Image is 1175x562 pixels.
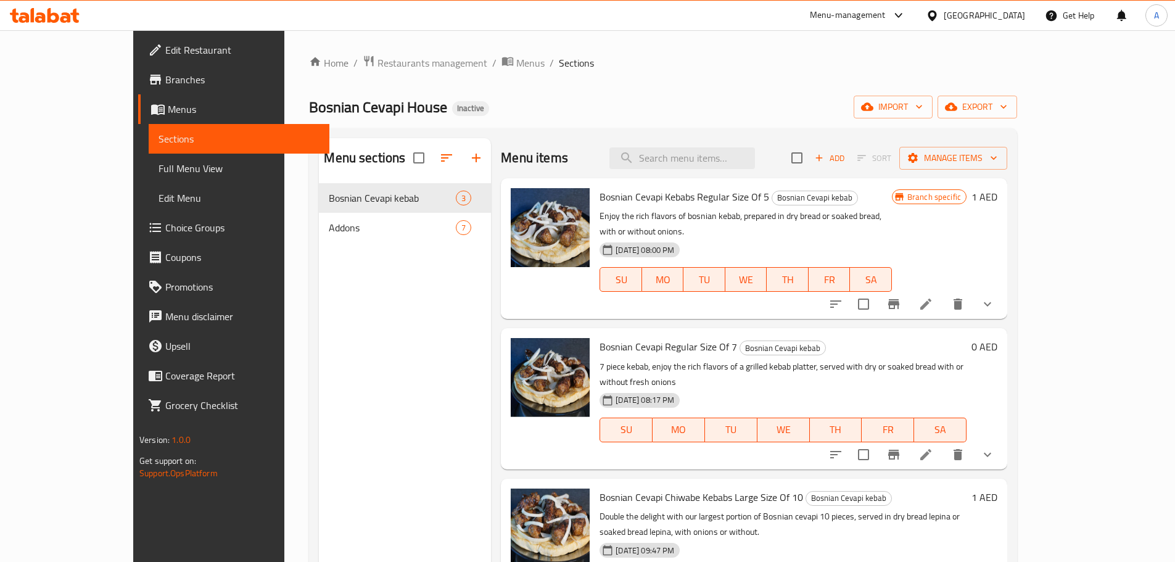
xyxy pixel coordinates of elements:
[432,143,461,173] span: Sort sections
[772,191,857,205] span: Bosnian Cevapi kebab
[600,337,737,356] span: Bosnian Cevapi Regular Size Of 7
[138,213,329,242] a: Choice Groups
[971,338,997,355] h6: 0 AED
[809,267,851,292] button: FR
[138,302,329,331] a: Menu disclaimer
[138,272,329,302] a: Promotions
[165,43,320,57] span: Edit Restaurant
[168,102,320,117] span: Menus
[740,341,825,355] span: Bosnian Cevapi kebab
[688,271,720,289] span: TU
[867,421,909,439] span: FR
[319,213,491,242] div: Addons7
[159,161,320,176] span: Full Menu View
[139,432,170,448] span: Version:
[813,151,846,165] span: Add
[165,309,320,324] span: Menu disclaimer
[159,131,320,146] span: Sections
[971,188,997,205] h6: 1 AED
[851,291,876,317] span: Select to update
[850,267,892,292] button: SA
[165,279,320,294] span: Promotions
[329,191,456,205] div: Bosnian Cevapi kebab
[511,338,590,417] img: Bosnian Cevapi Regular Size Of 7
[784,145,810,171] span: Select section
[139,453,196,469] span: Get support on:
[319,183,491,213] div: Bosnian Cevapi kebab3
[1154,9,1159,22] span: A
[899,147,1007,170] button: Manage items
[353,56,358,70] li: /
[762,421,805,439] span: WE
[855,271,887,289] span: SA
[138,391,329,420] a: Grocery Checklist
[165,72,320,87] span: Branches
[772,271,804,289] span: TH
[919,421,962,439] span: SA
[452,101,489,116] div: Inactive
[139,465,218,481] a: Support.OpsPlatform
[559,56,594,70] span: Sections
[149,124,329,154] a: Sections
[973,289,1002,319] button: show more
[879,440,909,469] button: Branch-specific-item
[973,440,1002,469] button: show more
[851,442,876,468] span: Select to update
[171,432,191,448] span: 1.0.0
[821,289,851,319] button: sort-choices
[611,545,679,556] span: [DATE] 09:47 PM
[810,149,849,168] button: Add
[600,488,803,506] span: Bosnian Cevapi Chiwabe Kebabs Large Size Of 10
[653,418,705,442] button: MO
[815,421,857,439] span: TH
[902,191,966,203] span: Branch specific
[683,267,725,292] button: TU
[605,271,637,289] span: SU
[705,418,757,442] button: TU
[165,368,320,383] span: Coverage Report
[806,491,891,505] span: Bosnian Cevapi kebab
[918,447,933,462] a: Edit menu item
[511,188,590,267] img: Bosnian Cevapi Kebabs Regular Size Of 5
[319,178,491,247] nav: Menu sections
[363,55,487,71] a: Restaurants management
[309,93,447,121] span: Bosnian Cevapi House
[456,222,471,234] span: 7
[165,339,320,353] span: Upsell
[821,440,851,469] button: sort-choices
[456,220,471,235] div: items
[947,99,1007,115] span: export
[138,65,329,94] a: Branches
[772,191,858,205] div: Bosnian Cevapi kebab
[456,192,471,204] span: 3
[492,56,497,70] li: /
[324,149,405,167] h2: Menu sections
[138,361,329,391] a: Coverage Report
[810,8,886,23] div: Menu-management
[600,188,769,206] span: Bosnian Cevapi Kebabs Regular Size Of 5
[909,151,997,166] span: Manage items
[918,297,933,312] a: Edit menu item
[938,96,1017,118] button: export
[730,271,762,289] span: WE
[757,418,810,442] button: WE
[329,220,456,235] span: Addons
[767,267,809,292] button: TH
[516,56,545,70] span: Menus
[600,359,967,390] p: 7 piece kebab, enjoy the rich flavors of a grilled kebab platter, served with dry or soaked bread...
[309,55,1017,71] nav: breadcrumb
[550,56,554,70] li: /
[647,271,679,289] span: MO
[600,209,891,239] p: Enjoy the rich flavors of bosnian kebab, prepared in dry bread or soaked bread, with or without o...
[710,421,752,439] span: TU
[725,267,767,292] button: WE
[810,149,849,168] span: Add item
[406,145,432,171] span: Select all sections
[605,421,648,439] span: SU
[806,491,892,506] div: Bosnian Cevapi kebab
[611,244,679,256] span: [DATE] 08:00 PM
[377,56,487,70] span: Restaurants management
[879,289,909,319] button: Branch-specific-item
[740,341,826,355] div: Bosnian Cevapi kebab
